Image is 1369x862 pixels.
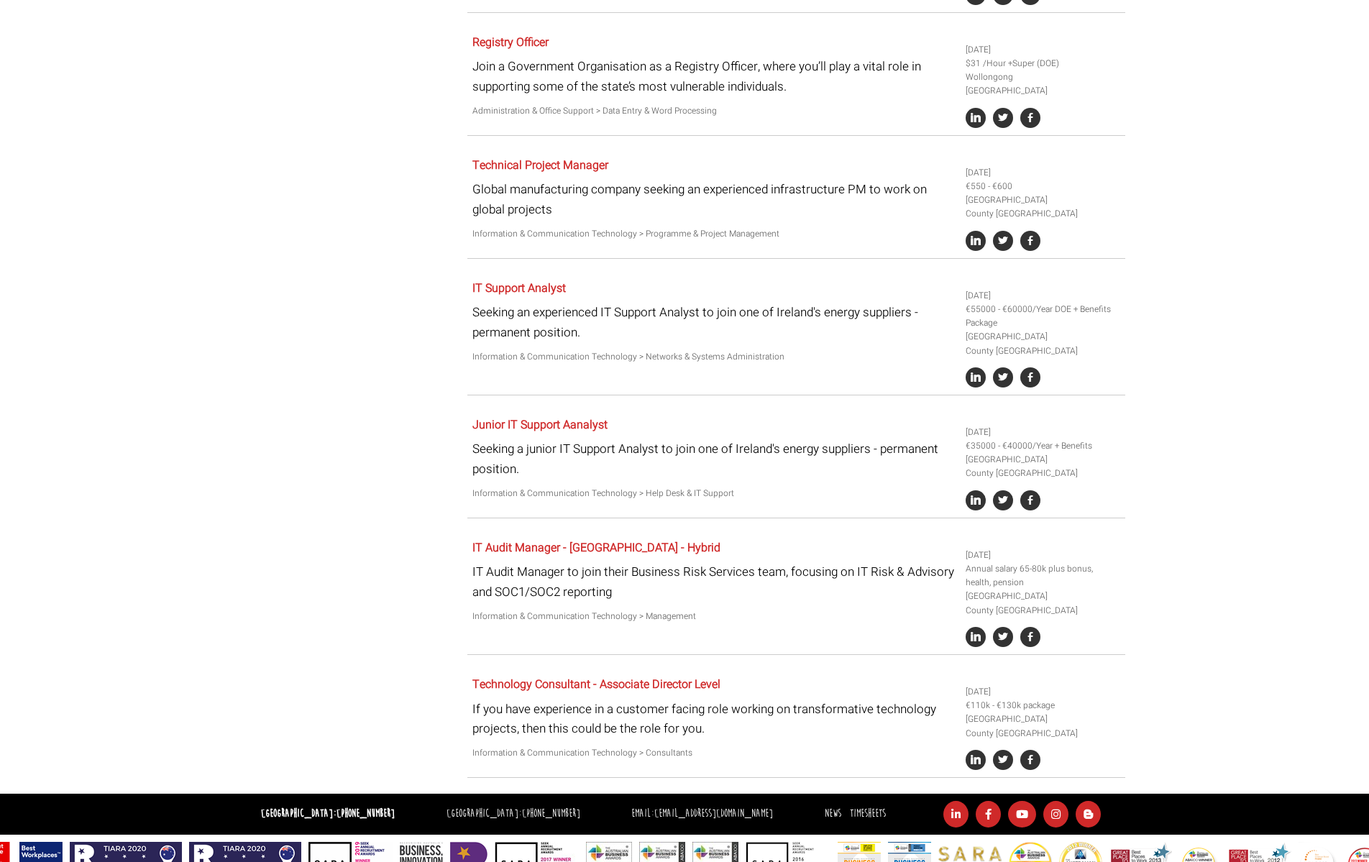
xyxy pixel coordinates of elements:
p: Seeking an experienced IT Support Analyst to join one of Ireland's energy suppliers - permanent p... [472,303,955,341]
a: Timesheets [850,807,886,820]
li: [DATE] [966,549,1120,562]
p: Information & Communication Technology > Programme & Project Management [472,227,955,241]
a: Technical Project Manager [472,157,608,174]
p: Seeking a junior IT Support Analyst to join one of Ireland's energy suppliers - permanent position. [472,439,955,478]
li: $31 /Hour +Super (DOE) [966,57,1120,70]
li: [GEOGRAPHIC_DATA] County [GEOGRAPHIC_DATA] [966,590,1120,617]
a: IT Support Analyst [472,280,566,297]
a: [PHONE_NUMBER] [522,807,580,820]
p: Information & Communication Technology > Management [472,610,955,623]
li: [GEOGRAPHIC_DATA]: [443,804,584,825]
a: Technology Consultant - Associate Director Level [472,676,720,693]
a: IT Audit Manager - [GEOGRAPHIC_DATA] - Hybrid [472,539,720,556]
a: News [825,807,841,820]
strong: [GEOGRAPHIC_DATA]: [261,807,395,820]
a: Junior IT Support Aanalyst [472,416,608,434]
p: Join a Government Organisation as a Registry Officer, where you’ll play a vital role in supportin... [472,57,955,96]
li: [DATE] [966,426,1120,439]
li: Wollongong [GEOGRAPHIC_DATA] [966,70,1120,98]
li: [GEOGRAPHIC_DATA] County [GEOGRAPHIC_DATA] [966,193,1120,221]
a: [PHONE_NUMBER] [336,807,395,820]
li: €55000 - €60000/Year DOE + Benefits Package [966,303,1120,330]
li: Email: [628,804,777,825]
li: [DATE] [966,43,1120,57]
li: [GEOGRAPHIC_DATA] County [GEOGRAPHIC_DATA] [966,453,1120,480]
a: [EMAIL_ADDRESS][DOMAIN_NAME] [654,807,773,820]
li: [DATE] [966,685,1120,699]
li: [GEOGRAPHIC_DATA] County [GEOGRAPHIC_DATA] [966,712,1120,740]
p: IT Audit Manager to join their Business Risk Services team, focusing on IT Risk & Advisory and SO... [472,562,955,601]
p: Administration & Office Support > Data Entry & Word Processing [472,104,955,118]
li: €110k - €130k package [966,699,1120,712]
li: [GEOGRAPHIC_DATA] County [GEOGRAPHIC_DATA] [966,330,1120,357]
p: Information & Communication Technology > Networks & Systems Administration [472,350,955,364]
li: [DATE] [966,289,1120,303]
p: Information & Communication Technology > Consultants [472,746,955,760]
li: Annual salary 65-80k plus bonus, health, pension [966,562,1120,590]
li: [DATE] [966,166,1120,180]
a: Registry Officer [472,34,549,51]
li: €35000 - €40000/Year + Benefits [966,439,1120,453]
p: Information & Communication Technology > Help Desk & IT Support [472,487,955,500]
li: €550 - €600 [966,180,1120,193]
p: Global manufacturing company seeking an experienced infrastructure PM to work on global projects [472,180,955,219]
p: If you have experience in a customer facing role working on transformative technology projects, t... [472,700,955,738]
